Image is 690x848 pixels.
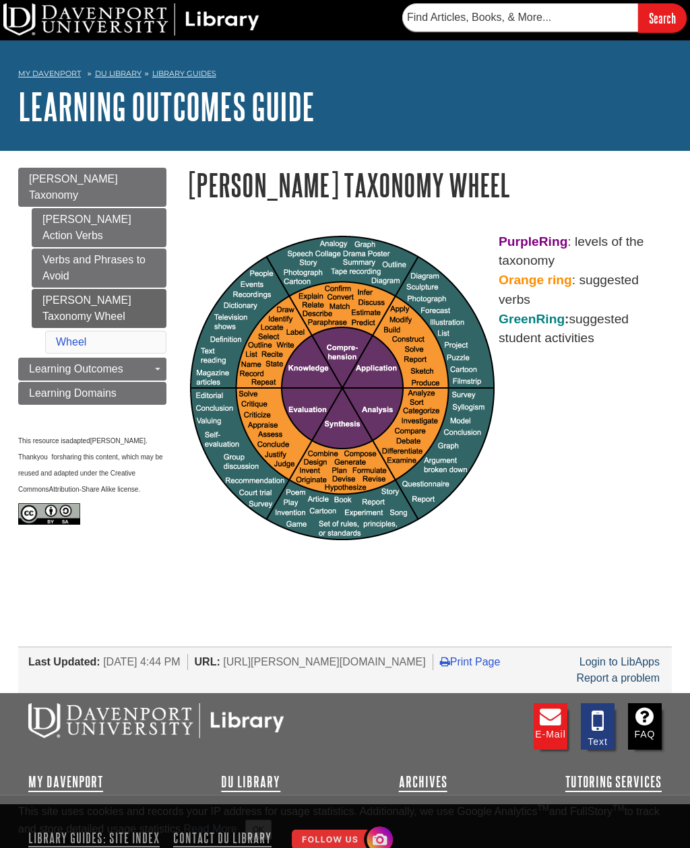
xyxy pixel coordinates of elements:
[534,703,567,750] a: E-mail
[183,823,237,835] a: Read More
[638,3,687,32] input: Search
[499,234,539,249] strong: Purple
[32,289,166,328] a: [PERSON_NAME] Taxonomy Wheel
[499,273,572,287] strong: Orange ring
[537,804,548,813] sup: TM
[95,69,142,78] a: DU Library
[29,387,117,399] span: Learning Domains
[18,86,315,127] a: Learning Outcomes Guide
[29,173,118,201] span: [PERSON_NAME] Taxonomy
[539,234,568,249] strong: Ring
[579,656,660,667] a: Login to LibApps
[103,656,180,667] span: [DATE] 4:44 PM
[18,804,672,840] div: This site uses cookies and records your IP address for usage statistics. Additionally, we use Goo...
[32,208,166,247] a: [PERSON_NAME] Action Verbs
[565,774,662,790] a: Tutoring Services
[18,382,166,405] a: Learning Domains
[187,168,672,202] h1: [PERSON_NAME] Taxonomy Wheel
[37,453,59,461] span: you for
[536,312,565,326] span: Ring
[28,703,284,738] img: DU Libraries
[499,312,536,326] span: Green
[152,69,216,78] a: Library Guides
[18,65,672,86] nav: breadcrumb
[18,168,166,546] div: Guide Page Menu
[66,437,90,445] span: adapted
[187,232,672,349] p: : levels of the taxonomy : suggested verbs suggested student activities
[402,3,687,32] form: Searches DU Library's articles, books, and more
[245,820,272,840] button: Close
[18,453,163,493] span: sharing this content, which may be reused and adapted under the Creative Commons .
[223,656,426,667] span: [URL][PERSON_NAME][DOMAIN_NAME]
[18,68,81,79] a: My Davenport
[195,656,220,667] span: URL:
[18,437,148,461] span: [PERSON_NAME]. Thank
[3,3,259,36] img: DU Library
[18,437,66,445] span: This resource is
[18,358,166,381] a: Learning Outcomes
[581,703,615,750] a: Text
[576,672,660,684] a: Report a problem
[221,774,280,790] a: DU Library
[399,774,447,790] a: Archives
[56,336,86,348] a: Wheel
[499,312,569,326] strong: :
[28,656,100,667] span: Last Updated:
[29,363,123,374] span: Learning Outcomes
[18,168,166,207] a: [PERSON_NAME] Taxonomy
[402,3,638,32] input: Find Articles, Books, & More...
[628,703,662,750] a: FAQ
[440,656,501,667] a: Print Page
[440,656,450,667] i: Print Page
[32,249,166,288] a: Verbs and Phrases to Avoid
[28,774,103,790] a: My Davenport
[613,804,624,813] sup: TM
[49,486,139,493] span: Attribution-Share Alike license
